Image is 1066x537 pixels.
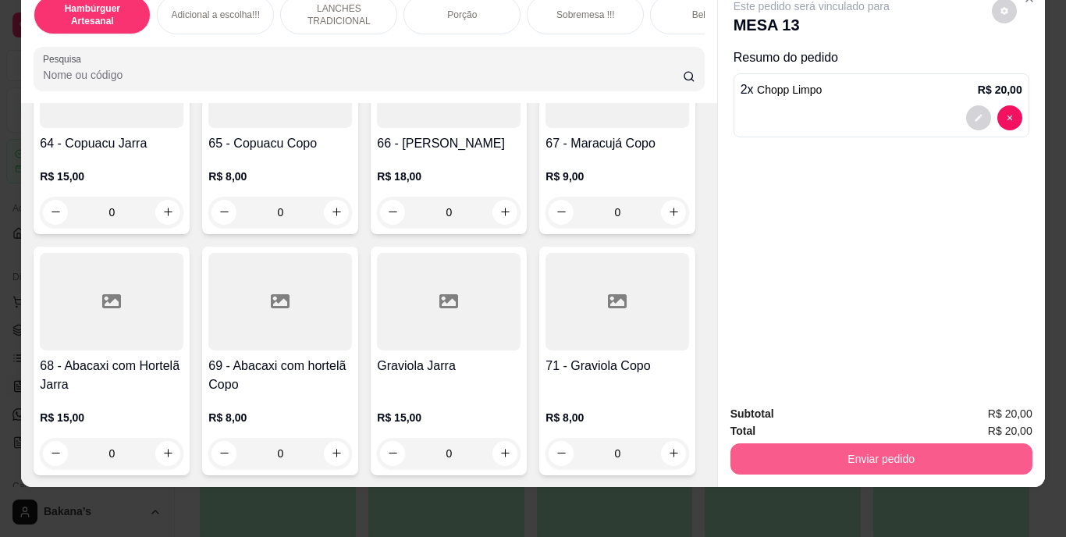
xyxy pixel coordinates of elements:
[692,9,726,21] p: Bebidas
[208,357,352,394] h4: 69 - Abacaxi com hortelã Copo
[545,134,689,153] h4: 67 - Maracujá Copo
[988,422,1032,439] span: R$ 20,00
[556,9,615,21] p: Sobremesa !!!
[43,67,683,83] input: Pesquisa
[208,169,352,184] p: R$ 8,00
[734,48,1029,67] p: Resumo do pedido
[211,441,236,466] button: decrease-product-quantity
[380,441,405,466] button: decrease-product-quantity
[43,200,68,225] button: decrease-product-quantity
[978,82,1022,98] p: R$ 20,00
[155,441,180,466] button: increase-product-quantity
[324,200,349,225] button: increase-product-quantity
[545,410,689,425] p: R$ 8,00
[380,200,405,225] button: decrease-product-quantity
[43,52,87,66] label: Pesquisa
[377,357,521,375] h4: Graviola Jarra
[208,410,352,425] p: R$ 8,00
[549,200,574,225] button: decrease-product-quantity
[377,134,521,153] h4: 66 - [PERSON_NAME]
[734,14,890,36] p: MESA 13
[730,425,755,437] strong: Total
[40,410,183,425] p: R$ 15,00
[155,200,180,225] button: increase-product-quantity
[997,105,1022,130] button: decrease-product-quantity
[966,105,991,130] button: decrease-product-quantity
[988,405,1032,422] span: R$ 20,00
[40,134,183,153] h4: 64 - Copuacu Jarra
[208,134,352,153] h4: 65 - Copuacu Copo
[377,410,521,425] p: R$ 15,00
[545,169,689,184] p: R$ 9,00
[377,169,521,184] p: R$ 18,00
[492,441,517,466] button: increase-product-quantity
[661,200,686,225] button: increase-product-quantity
[40,357,183,394] h4: 68 - Abacaxi com Hortelã Jarra
[492,200,517,225] button: increase-product-quantity
[447,9,477,21] p: Porção
[293,2,384,27] p: LANCHES TRADICIONAL
[172,9,260,21] p: Adicional a escolha!!!
[730,407,774,420] strong: Subtotal
[43,441,68,466] button: decrease-product-quantity
[324,441,349,466] button: increase-product-quantity
[549,441,574,466] button: decrease-product-quantity
[545,357,689,375] h4: 71 - Graviola Copo
[211,200,236,225] button: decrease-product-quantity
[661,441,686,466] button: increase-product-quantity
[730,443,1032,475] button: Enviar pedido
[40,169,183,184] p: R$ 15,00
[47,2,137,27] p: Hambúrguer Artesanal
[757,84,822,96] span: Chopp Limpo
[741,80,823,99] p: 2 x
